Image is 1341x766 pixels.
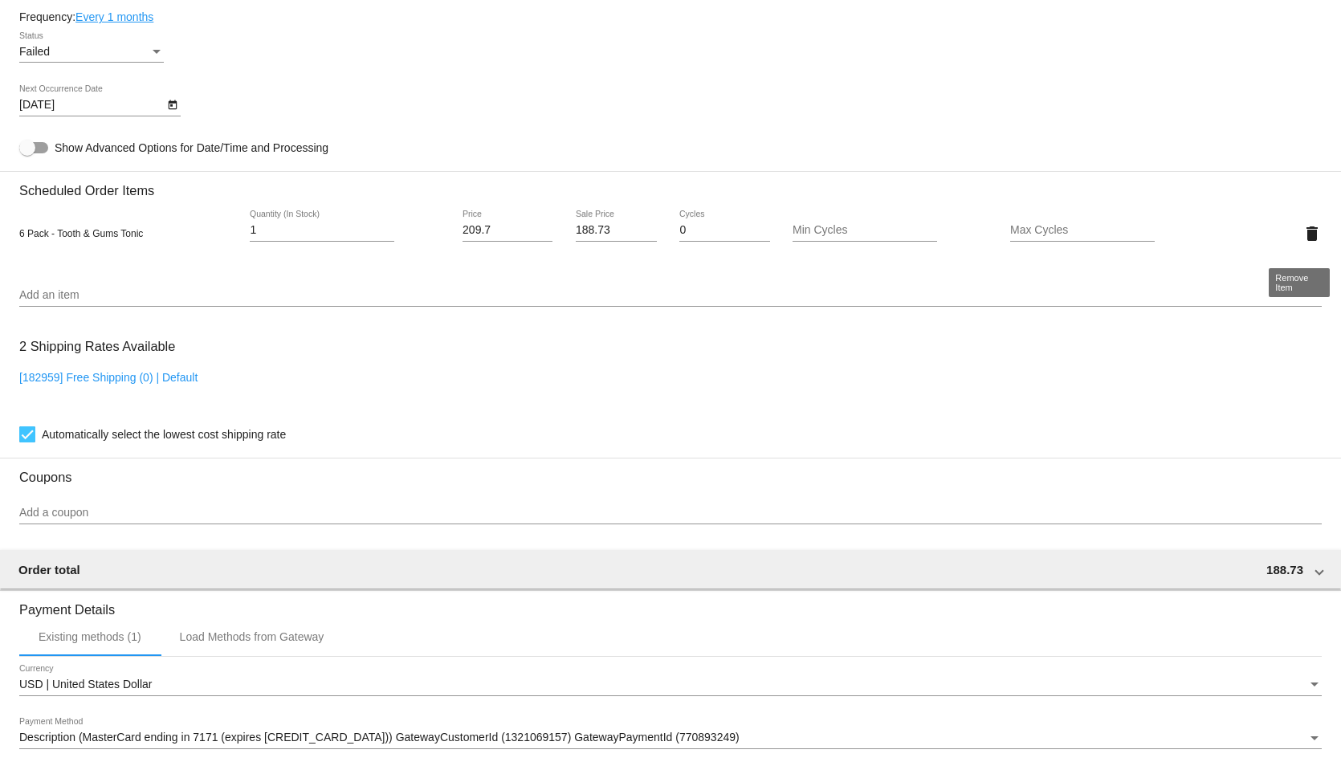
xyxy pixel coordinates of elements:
span: 188.73 [1266,563,1303,577]
mat-select: Payment Method [19,731,1322,744]
mat-icon: delete [1302,224,1322,243]
input: Next Occurrence Date [19,99,164,112]
input: Sale Price [576,224,657,237]
a: Every 1 months [75,10,153,23]
div: Frequency: [19,10,1322,23]
mat-select: Status [19,46,164,59]
div: Load Methods from Gateway [180,630,324,643]
input: Cycles [679,224,769,237]
span: Order total [18,563,80,577]
input: Price [463,224,552,237]
input: Add a coupon [19,507,1322,519]
span: 6 Pack - Tooth & Gums Tonic [19,228,143,239]
h3: 2 Shipping Rates Available [19,329,175,364]
button: Open calendar [164,96,181,112]
input: Min Cycles [793,224,937,237]
span: Failed [19,45,50,58]
mat-select: Currency [19,678,1322,691]
h3: Coupons [19,458,1322,485]
span: USD | United States Dollar [19,678,152,691]
div: Existing methods (1) [39,630,141,643]
a: [182959] Free Shipping (0) | Default [19,371,198,384]
input: Max Cycles [1010,224,1155,237]
span: Show Advanced Options for Date/Time and Processing [55,140,328,156]
h3: Payment Details [19,590,1322,617]
input: Add an item [19,289,1322,302]
span: Automatically select the lowest cost shipping rate [42,425,286,444]
span: Description (MasterCard ending in 7171 (expires [CREDIT_CARD_DATA])) GatewayCustomerId (132106915... [19,731,740,744]
input: Quantity (In Stock) [250,224,394,237]
h3: Scheduled Order Items [19,171,1322,198]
